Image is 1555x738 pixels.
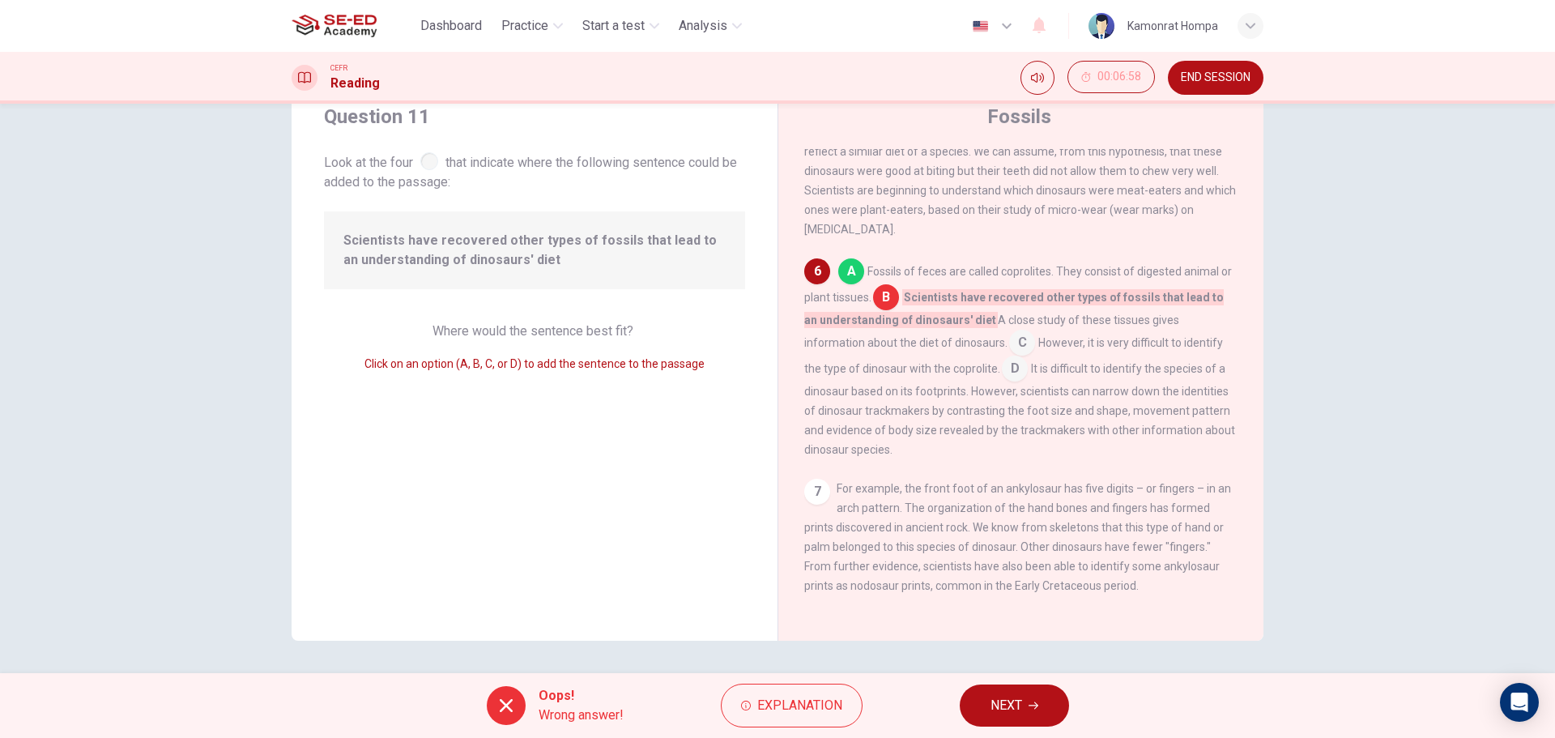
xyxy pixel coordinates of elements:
[1067,61,1155,93] button: 00:06:58
[432,323,637,339] span: Where would the sentence best fit?
[324,104,745,130] h4: Question 11
[757,694,842,717] span: Explanation
[330,62,347,74] span: CEFR
[1009,330,1035,356] span: C
[1181,71,1250,84] span: END SESSION
[873,284,899,310] span: B
[292,10,377,42] img: SE-ED Academy logo
[414,11,488,41] button: Dashboard
[1002,356,1028,382] span: D
[539,686,624,706] span: Oops!
[991,694,1022,717] span: NEXT
[804,479,830,505] div: 7
[324,149,745,192] span: Look at the four that indicate where the following sentence could be added to the passage:
[1097,70,1141,83] span: 00:06:58
[420,16,482,36] span: Dashboard
[330,74,380,93] h1: Reading
[679,16,727,36] span: Analysis
[804,362,1235,456] span: It is difficult to identify the species of a dinosaur based on its footprints. However, scientist...
[576,11,666,41] button: Start a test
[970,20,991,32] img: en
[343,231,726,270] span: Scientists have recovered other types of fossils that lead to an understanding of dinosaurs' diet
[1168,61,1263,95] button: END SESSION
[582,16,645,36] span: Start a test
[987,104,1051,130] h4: Fossils
[960,685,1069,727] button: NEXT
[495,11,569,41] button: Practice
[804,265,1232,304] span: Fossils of feces are called coprolites. They consist of digested animal or plant tissues.
[1020,61,1054,95] div: Mute
[1067,61,1155,95] div: Hide
[804,258,830,284] div: 6
[1127,16,1218,36] div: Kamonrat Hompa
[364,357,705,370] span: Click on an option (A, B, C, or D) to add the sentence to the passage
[838,258,864,284] span: A
[1500,683,1539,722] div: Open Intercom Messenger
[1088,13,1114,39] img: Profile picture
[672,11,748,41] button: Analysis
[804,289,1224,328] span: Scientists have recovered other types of fossils that lead to an understanding of dinosaurs' diet
[501,16,548,36] span: Practice
[804,482,1231,592] span: For example, the front foot of an ankylosaur has five digits – or fingers – in an arch pattern. T...
[721,684,863,727] button: Explanation
[539,706,624,725] span: Wrong answer!
[292,10,414,42] a: SE-ED Academy logo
